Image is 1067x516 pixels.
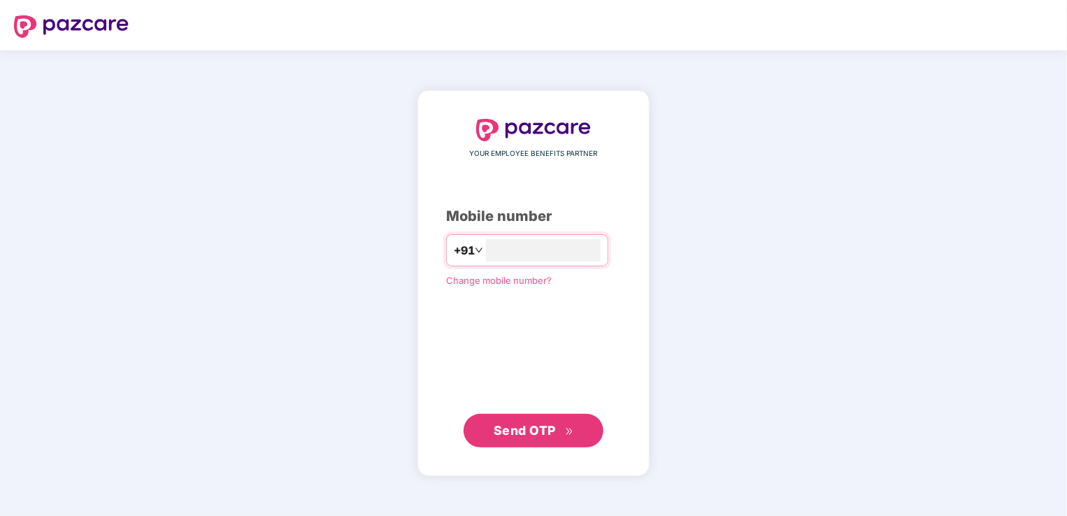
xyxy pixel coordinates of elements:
[446,275,552,286] a: Change mobile number?
[565,427,574,436] span: double-right
[494,423,556,438] span: Send OTP
[476,119,591,141] img: logo
[464,414,603,447] button: Send OTPdouble-right
[14,15,129,38] img: logo
[446,206,621,227] div: Mobile number
[470,148,598,159] span: YOUR EMPLOYEE BENEFITS PARTNER
[454,242,475,259] span: +91
[475,246,483,255] span: down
